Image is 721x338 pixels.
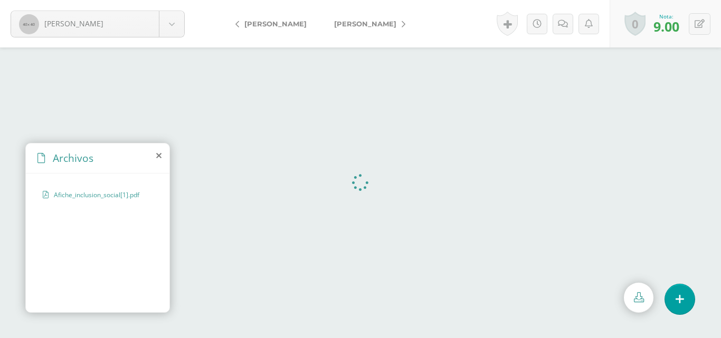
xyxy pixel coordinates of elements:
img: 40x40 [19,14,39,34]
span: Afiche_inclusion_social[1].pdf [54,190,140,199]
span: 9.00 [653,17,679,35]
a: [PERSON_NAME] [320,11,414,36]
span: [PERSON_NAME] [244,20,307,28]
a: [PERSON_NAME] [11,11,184,37]
a: [PERSON_NAME] [227,11,320,36]
span: Archivos [53,151,93,165]
span: [PERSON_NAME] [334,20,396,28]
a: 0 [624,12,646,36]
span: [PERSON_NAME] [44,18,103,28]
i: close [156,151,162,160]
div: Nota: [653,13,679,20]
